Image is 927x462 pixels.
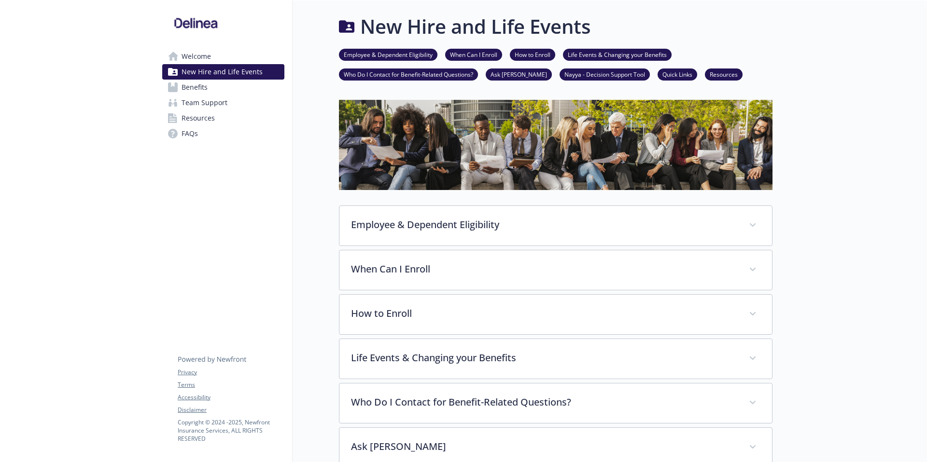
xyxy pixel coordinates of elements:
[182,64,263,80] span: New Hire and Life Events
[339,100,772,190] img: new hire page banner
[351,217,737,232] p: Employee & Dependent Eligibility
[182,126,198,141] span: FAQs
[182,49,211,64] span: Welcome
[339,295,772,334] div: How to Enroll
[351,351,737,365] p: Life Events & Changing your Benefits
[351,262,737,276] p: When Can I Enroll
[178,406,284,414] a: Disclaimer
[705,69,743,79] a: Resources
[182,80,208,95] span: Benefits
[339,206,772,245] div: Employee & Dependent Eligibility
[182,95,227,110] span: Team Support
[563,50,672,59] a: Life Events & Changing your Benefits
[178,418,284,443] p: Copyright © 2024 - 2025 , Newfront Insurance Services, ALL RIGHTS RESERVED
[339,383,772,423] div: Who Do I Contact for Benefit-Related Questions?
[162,64,284,80] a: New Hire and Life Events
[178,380,284,389] a: Terms
[162,126,284,141] a: FAQs
[182,110,215,126] span: Resources
[351,439,737,454] p: Ask [PERSON_NAME]
[178,393,284,402] a: Accessibility
[339,250,772,290] div: When Can I Enroll
[162,110,284,126] a: Resources
[351,306,737,321] p: How to Enroll
[510,50,555,59] a: How to Enroll
[339,69,478,79] a: Who Do I Contact for Benefit-Related Questions?
[486,69,552,79] a: Ask [PERSON_NAME]
[162,49,284,64] a: Welcome
[162,80,284,95] a: Benefits
[658,69,697,79] a: Quick Links
[360,12,590,41] h1: New Hire and Life Events
[560,69,650,79] a: Nayya - Decision Support Tool
[445,50,502,59] a: When Can I Enroll
[339,50,437,59] a: Employee & Dependent Eligibility
[339,339,772,379] div: Life Events & Changing your Benefits
[351,395,737,409] p: Who Do I Contact for Benefit-Related Questions?
[178,368,284,377] a: Privacy
[162,95,284,110] a: Team Support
